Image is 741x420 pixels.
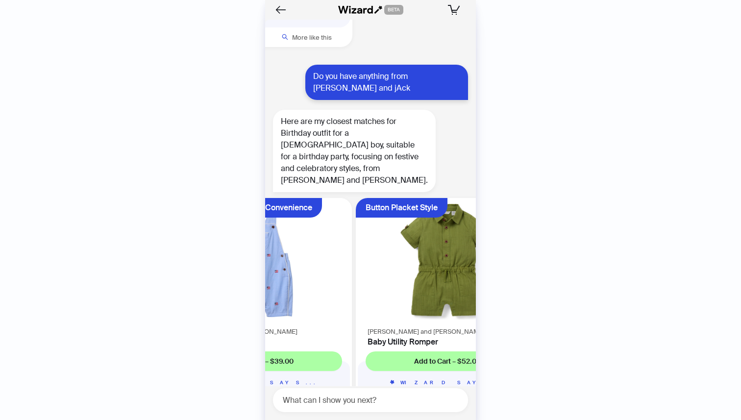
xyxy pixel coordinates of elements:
[273,110,436,192] div: Here are my closest matches for Birthday outfit for a [DEMOGRAPHIC_DATA] boy, suitable for a birt...
[261,27,353,47] button: More like this
[292,33,332,42] span: More like this
[366,379,529,386] h5: WIZARD SAYS...
[273,2,289,18] button: Back
[362,204,533,320] img: Baby Utility Romper
[366,198,438,218] div: Button Placket Style
[282,34,288,40] span: search
[414,357,481,366] span: Add to Cart – $52.00
[368,327,485,336] span: [PERSON_NAME] and [PERSON_NAME]
[384,5,403,15] span: BETA
[305,65,468,100] div: Do you have anything from [PERSON_NAME] and jAck
[368,337,527,346] h4: Baby Utility Romper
